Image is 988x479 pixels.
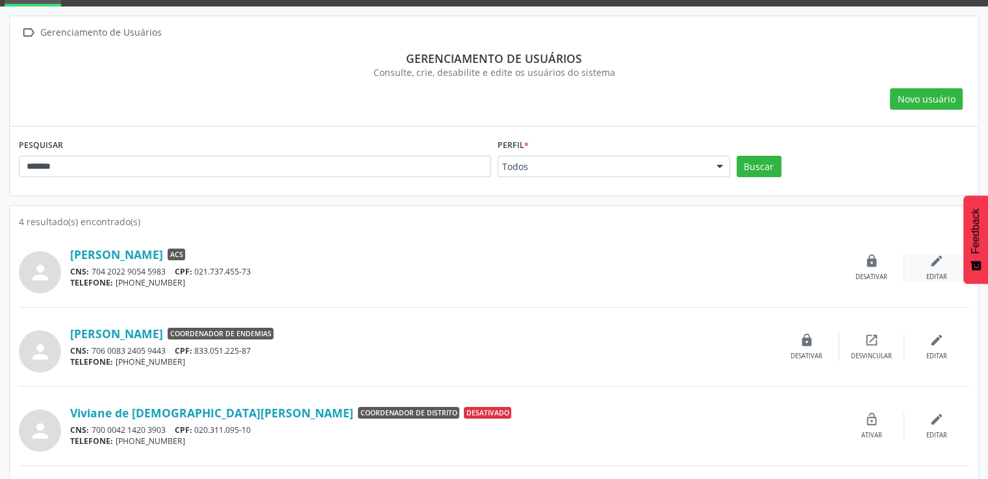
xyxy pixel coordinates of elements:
div: Desativar [855,273,887,282]
span: TELEFONE: [70,277,113,288]
div: [PHONE_NUMBER] [70,277,839,288]
div: 4 resultado(s) encontrado(s) [19,215,969,228]
span: Feedback [970,208,982,254]
span: CPF: [175,266,192,277]
div: 704 2022 9054 5983 021.737.455-73 [70,266,839,277]
a: [PERSON_NAME] [70,247,163,262]
div: Desativar [791,352,822,361]
div: 706 0083 2405 9443 833.051.225-87 [70,345,774,356]
i: edit [930,254,944,268]
button: Novo usuário [890,88,963,110]
span: ACS [168,249,185,260]
span: Desativado [464,407,511,419]
div: [PHONE_NUMBER] [70,356,774,367]
button: Buscar [737,156,781,178]
i: edit [930,333,944,347]
span: Coordenador de Distrito [358,407,459,419]
i: lock [865,254,879,268]
span: Todos [502,160,703,173]
i: person [29,340,52,363]
span: TELEFONE: [70,436,113,447]
i: edit [930,412,944,426]
div: Consulte, crie, desabilite e edite os usuários do sistema [28,66,960,79]
div: Gerenciamento de Usuários [38,23,164,42]
span: CNS: [70,424,89,436]
div: Editar [926,273,947,282]
button: Feedback - Mostrar pesquisa [963,195,988,284]
span: Coordenador de Endemias [168,328,273,339]
i: open_in_new [865,333,879,347]
div: Desvincular [851,352,892,361]
span: TELEFONE: [70,356,113,367]
label: PESQUISAR [19,136,63,156]
div: Editar [926,352,947,361]
a: [PERSON_NAME] [70,326,163,341]
a:  Gerenciamento de Usuários [19,23,164,42]
div: [PHONE_NUMBER] [70,436,839,447]
i: lock [800,333,814,347]
i: lock_open [865,412,879,426]
span: CNS: [70,345,89,356]
div: Ativar [861,431,882,440]
a: Viviane de [DEMOGRAPHIC_DATA][PERSON_NAME] [70,406,353,420]
div: 700 0042 1420 3903 020.311.095-10 [70,424,839,436]
span: CPF: [175,424,192,436]
i:  [19,23,38,42]
div: Gerenciamento de usuários [28,51,960,66]
span: CNS: [70,266,89,277]
span: Novo usuário [898,92,956,106]
i: person [29,261,52,284]
label: Perfil [498,136,529,156]
span: CPF: [175,345,192,356]
div: Editar [926,431,947,440]
i: person [29,419,52,443]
